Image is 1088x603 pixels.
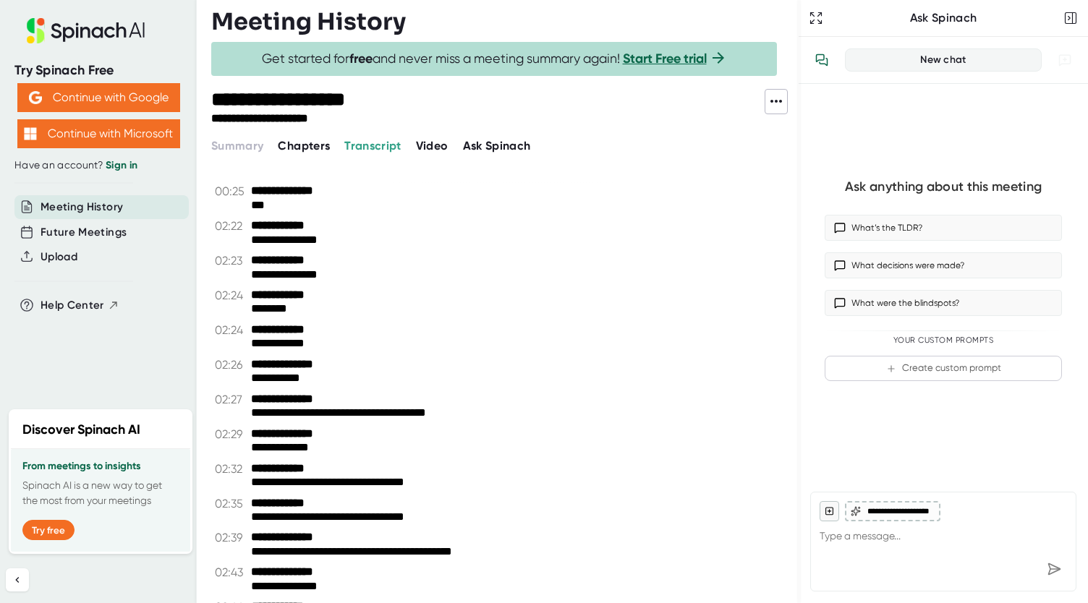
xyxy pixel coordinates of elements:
[211,8,406,35] h3: Meeting History
[22,420,140,440] h2: Discover Spinach AI
[215,254,247,268] span: 02:23
[215,358,247,372] span: 02:26
[41,249,77,265] button: Upload
[262,51,727,67] span: Get started for and never miss a meeting summary again!
[41,297,119,314] button: Help Center
[41,297,104,314] span: Help Center
[215,565,247,579] span: 02:43
[463,137,531,155] button: Ask Spinach
[22,478,179,508] p: Spinach AI is a new way to get the most from your meetings
[41,224,127,241] button: Future Meetings
[854,54,1032,67] div: New chat
[29,91,42,104] img: Aehbyd4JwY73AAAAAElFTkSuQmCC
[215,393,247,406] span: 02:27
[463,139,531,153] span: Ask Spinach
[826,11,1061,25] div: Ask Spinach
[623,51,707,67] a: Start Free trial
[825,335,1062,346] div: Your Custom Prompts
[14,159,182,172] div: Have an account?
[215,219,247,233] span: 02:22
[215,184,247,198] span: 00:25
[17,119,180,148] button: Continue with Microsoft
[416,139,449,153] span: Video
[215,323,247,337] span: 02:24
[349,51,373,67] b: free
[211,137,263,155] button: Summary
[825,290,1062,316] button: What were the blindspots?
[106,159,137,171] a: Sign in
[215,427,247,441] span: 02:29
[1041,556,1067,582] div: Send message
[22,461,179,472] h3: From meetings to insights
[845,179,1042,195] div: Ask anything about this meeting
[215,288,247,302] span: 02:24
[416,137,449,155] button: Video
[22,520,75,540] button: Try free
[825,252,1062,278] button: What decisions were made?
[215,531,247,544] span: 02:39
[6,568,29,591] button: Collapse sidebar
[41,199,123,215] button: Meeting History
[14,62,182,79] div: Try Spinach Free
[1061,8,1081,28] button: Close conversation sidebar
[344,139,401,153] span: Transcript
[825,356,1062,381] button: Create custom prompt
[344,137,401,155] button: Transcript
[17,83,180,112] button: Continue with Google
[211,139,263,153] span: Summary
[278,139,330,153] span: Chapters
[215,462,247,476] span: 02:32
[215,497,247,510] span: 02:35
[807,46,836,74] button: View conversation history
[806,8,826,28] button: Expand to Ask Spinach page
[278,137,330,155] button: Chapters
[825,215,1062,241] button: What’s the TLDR?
